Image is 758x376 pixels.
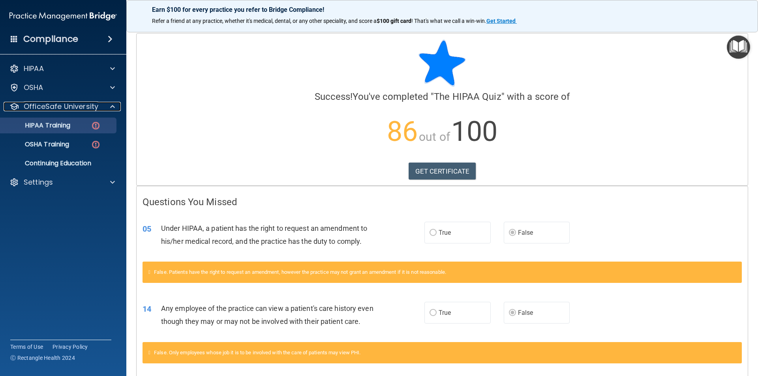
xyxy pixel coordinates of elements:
[154,350,360,355] span: False. Only employees whose job it is to be involved with the care of patients may view PHI.
[5,122,70,129] p: HIPAA Training
[152,6,732,13] p: Earn $100 for every practice you refer to Bridge Compliance!
[315,91,353,102] span: Success!
[509,230,516,236] input: False
[154,269,446,275] span: False. Patients have the right to request an amendment, however the practice may not grant an ame...
[518,229,533,236] span: False
[152,18,377,24] span: Refer a friend at any practice, whether it's medical, dental, or any other speciality, and score a
[161,224,367,245] span: Under HIPAA, a patient has the right to request an amendment to his/her medical record, and the p...
[419,130,450,144] span: out of
[411,18,486,24] span: ! That's what we call a win-win.
[91,140,101,150] img: danger-circle.6113f641.png
[91,121,101,131] img: danger-circle.6113f641.png
[377,18,411,24] strong: $100 gift card
[143,92,742,102] h4: You've completed " " with a score of
[24,83,43,92] p: OSHA
[161,304,373,325] span: Any employee of the practice can view a patient's care history even though they may or may not be...
[24,102,98,111] p: OfficeSafe University
[430,230,437,236] input: True
[439,309,451,316] span: True
[9,64,115,73] a: HIPAA
[143,224,151,234] span: 05
[53,343,88,351] a: Privacy Policy
[439,229,451,236] span: True
[5,159,113,167] p: Continuing Education
[5,140,69,148] p: OSHA Training
[409,163,476,180] a: GET CERTIFICATE
[518,309,533,316] span: False
[486,18,517,24] a: Get Started
[434,91,501,102] span: The HIPAA Quiz
[10,354,75,362] span: Ⓒ Rectangle Health 2024
[24,178,53,187] p: Settings
[9,83,115,92] a: OSHA
[9,8,117,24] img: PMB logo
[143,304,151,314] span: 14
[23,34,78,45] h4: Compliance
[486,18,516,24] strong: Get Started
[9,102,115,111] a: OfficeSafe University
[10,343,43,351] a: Terms of Use
[9,178,115,187] a: Settings
[418,39,466,87] img: blue-star-rounded.9d042014.png
[451,115,497,148] span: 100
[430,310,437,316] input: True
[143,197,742,207] h4: Questions You Missed
[509,310,516,316] input: False
[24,64,44,73] p: HIPAA
[387,115,418,148] span: 86
[727,36,750,59] button: Open Resource Center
